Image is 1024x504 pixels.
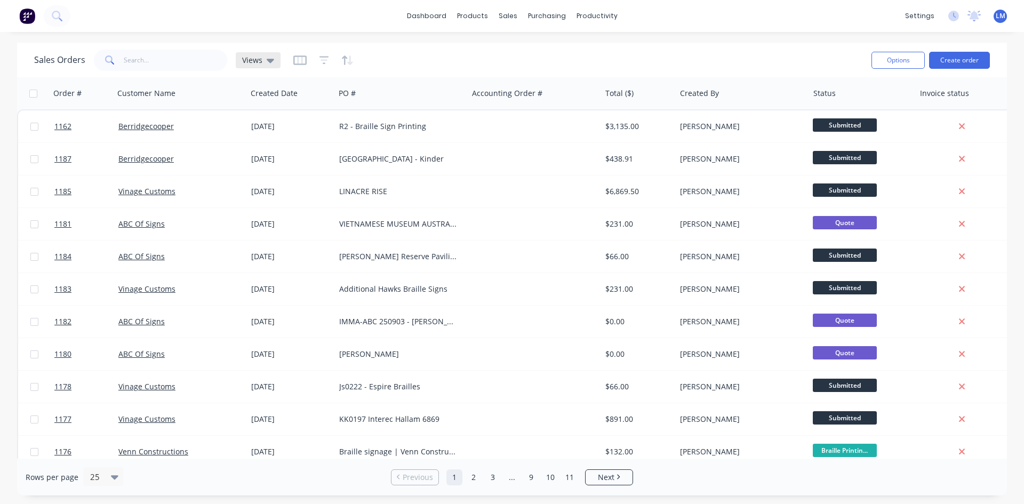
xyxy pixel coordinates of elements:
[251,154,331,164] div: [DATE]
[54,306,118,338] a: 1182
[26,472,78,483] span: Rows per page
[339,251,458,262] div: [PERSON_NAME] Reserve Pavilion - Additional Signs
[118,251,165,261] a: ABC Of Signs
[54,316,71,327] span: 1182
[339,414,458,425] div: KK0197 Interec Hallam 6869
[118,186,175,196] a: Vinage Customs
[339,88,356,99] div: PO #
[452,8,493,24] div: products
[680,284,798,294] div: [PERSON_NAME]
[118,219,165,229] a: ABC Of Signs
[251,414,331,425] div: [DATE]
[680,251,798,262] div: [PERSON_NAME]
[54,186,71,197] span: 1185
[680,186,798,197] div: [PERSON_NAME]
[680,446,798,457] div: [PERSON_NAME]
[251,186,331,197] div: [DATE]
[680,316,798,327] div: [PERSON_NAME]
[251,251,331,262] div: [DATE]
[54,154,71,164] span: 1187
[605,349,668,359] div: $0.00
[680,381,798,392] div: [PERSON_NAME]
[813,314,877,327] span: Quote
[118,284,175,294] a: Vinage Customs
[54,284,71,294] span: 1183
[996,11,1005,21] span: LM
[605,446,668,457] div: $132.00
[680,154,798,164] div: [PERSON_NAME]
[605,219,668,229] div: $231.00
[54,403,118,435] a: 1177
[485,469,501,485] a: Page 3
[402,8,452,24] a: dashboard
[118,316,165,326] a: ABC Of Signs
[339,349,458,359] div: [PERSON_NAME]
[605,154,668,164] div: $438.91
[339,284,458,294] div: Additional Hawks Braille Signs
[118,414,175,424] a: Vinage Customs
[54,121,71,132] span: 1162
[251,121,331,132] div: [DATE]
[54,273,118,305] a: 1183
[813,444,877,457] span: Braille Printin...
[339,316,458,327] div: IMMA-ABC 250903 - [PERSON_NAME][GEOGRAPHIC_DATA]
[813,216,877,229] span: Quote
[680,88,719,99] div: Created By
[605,251,668,262] div: $66.00
[680,414,798,425] div: [PERSON_NAME]
[813,281,877,294] span: Submitted
[446,469,462,485] a: Page 1 is your current page
[813,346,877,359] span: Quote
[472,88,542,99] div: Accounting Order #
[403,472,433,483] span: Previous
[523,8,571,24] div: purchasing
[339,219,458,229] div: VIETNAMESE MUSEUM AUSTRALIA SIGNAGE
[339,186,458,197] div: LINACRE RISE
[680,349,798,359] div: [PERSON_NAME]
[900,8,940,24] div: settings
[391,472,438,483] a: Previous page
[53,88,82,99] div: Order #
[339,446,458,457] div: Braille signage | Venn Constructions
[54,251,71,262] span: 1184
[34,55,85,65] h1: Sales Orders
[466,469,482,485] a: Page 2
[813,183,877,197] span: Submitted
[493,8,523,24] div: sales
[54,436,118,468] a: 1176
[54,219,71,229] span: 1181
[118,446,188,457] a: Venn Constructions
[242,54,262,66] span: Views
[339,121,458,132] div: R2 - Braille Sign Printing
[54,110,118,142] a: 1162
[118,154,174,164] a: Berridgecooper
[339,381,458,392] div: Js0222 - Espire Brailles
[54,446,71,457] span: 1176
[605,381,668,392] div: $66.00
[813,411,877,425] span: Submitted
[813,249,877,262] span: Submitted
[118,349,165,359] a: ABC Of Signs
[680,219,798,229] div: [PERSON_NAME]
[54,241,118,273] a: 1184
[54,143,118,175] a: 1187
[504,469,520,485] a: Jump forward
[251,284,331,294] div: [DATE]
[920,88,969,99] div: Invoice status
[598,472,614,483] span: Next
[251,316,331,327] div: [DATE]
[54,381,71,392] span: 1178
[605,284,668,294] div: $231.00
[251,219,331,229] div: [DATE]
[54,349,71,359] span: 1180
[871,52,925,69] button: Options
[542,469,558,485] a: Page 10
[605,186,668,197] div: $6,869.50
[571,8,623,24] div: productivity
[586,472,633,483] a: Next page
[929,52,990,69] button: Create order
[605,414,668,425] div: $891.00
[605,88,634,99] div: Total ($)
[813,379,877,392] span: Submitted
[118,381,175,391] a: Vinage Customs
